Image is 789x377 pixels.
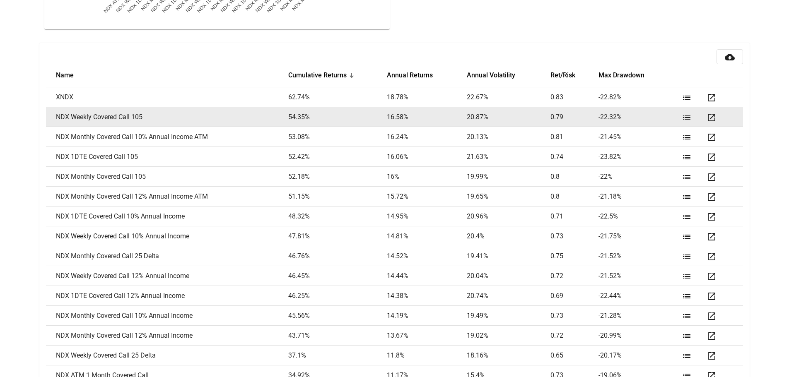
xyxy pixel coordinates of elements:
[598,87,678,107] td: -22.82 %
[387,266,467,286] td: 14.44 %
[467,246,550,266] td: 19.41 %
[550,286,599,306] td: 0.69
[46,306,288,326] td: NDX Monthly Covered Call 10% Annual Income
[598,286,678,306] td: -22.44 %
[707,291,717,301] mat-icon: open_in_new
[467,147,550,167] td: 21.63 %
[387,246,467,266] td: 14.52 %
[550,187,599,207] td: 0.8
[387,286,467,306] td: 14.38 %
[467,286,550,306] td: 20.74 %
[550,127,599,147] td: 0.81
[707,113,717,122] mat-icon: open_in_new
[46,127,288,147] td: NDX Monthly Covered Call 10% Annual Income ATM
[467,226,550,246] td: 20.4 %
[288,286,387,306] td: 46.25 %
[288,167,387,187] td: 52.18 %
[598,346,678,365] td: -20.17 %
[288,127,387,147] td: 53.08 %
[550,71,575,79] button: Change sorting for Efficient_Frontier
[550,306,599,326] td: 0.73
[467,326,550,346] td: 19.02 %
[550,226,599,246] td: 0.73
[682,311,692,321] mat-icon: list
[288,187,387,207] td: 51.15 %
[288,147,387,167] td: 52.42 %
[387,346,467,365] td: 11.8 %
[387,187,467,207] td: 15.72 %
[46,286,288,306] td: NDX 1DTE Covered Call 12% Annual Income
[46,226,288,246] td: NDX Weekly Covered Call 10% Annual Income
[288,266,387,286] td: 46.45 %
[467,346,550,365] td: 18.16 %
[550,87,599,107] td: 0.83
[288,306,387,326] td: 45.56 %
[682,93,692,103] mat-icon: list
[46,346,288,365] td: NDX Weekly Covered Call 25 Delta
[682,291,692,301] mat-icon: list
[598,266,678,286] td: -21.52 %
[288,107,387,127] td: 54.35 %
[682,113,692,122] mat-icon: list
[46,187,288,207] td: NDX Monthly Covered Call 12% Annual Income ATM
[682,132,692,142] mat-icon: list
[707,232,717,242] mat-icon: open_in_new
[707,351,717,361] mat-icon: open_in_new
[707,331,717,341] mat-icon: open_in_new
[707,172,717,182] mat-icon: open_in_new
[550,346,599,365] td: 0.65
[598,187,678,207] td: -21.18 %
[598,226,678,246] td: -21.75 %
[725,52,735,62] mat-icon: cloud_download
[387,127,467,147] td: 16.24 %
[598,127,678,147] td: -21.45 %
[288,326,387,346] td: 43.71 %
[288,87,387,107] td: 62.74 %
[387,306,467,326] td: 14.19 %
[387,71,433,79] button: Change sorting for Annual_Returns
[707,212,717,222] mat-icon: open_in_new
[550,207,599,226] td: 0.71
[550,246,599,266] td: 0.75
[46,246,288,266] td: NDX Monthly Covered Call 25 Delta
[387,226,467,246] td: 14.81 %
[46,87,288,107] td: XNDX
[387,87,467,107] td: 18.78 %
[46,326,288,346] td: NDX Monthly Covered Call 12% Annual Income
[288,246,387,266] td: 46.76 %
[598,147,678,167] td: -23.82 %
[682,351,692,361] mat-icon: list
[682,172,692,182] mat-icon: list
[46,167,288,187] td: NDX Monthly Covered Call 105
[387,107,467,127] td: 16.58 %
[598,167,678,187] td: -22 %
[387,326,467,346] td: 13.67 %
[707,311,717,321] mat-icon: open_in_new
[598,246,678,266] td: -21.52 %
[467,266,550,286] td: 20.04 %
[682,271,692,281] mat-icon: list
[387,167,467,187] td: 16 %
[288,71,347,79] button: Change sorting for Cum_Returns_Final
[598,207,678,226] td: -22.5 %
[682,252,692,262] mat-icon: list
[467,127,550,147] td: 20.13 %
[387,207,467,226] td: 14.95 %
[598,107,678,127] td: -22.32 %
[707,252,717,262] mat-icon: open_in_new
[682,152,692,162] mat-icon: list
[707,93,717,103] mat-icon: open_in_new
[550,107,599,127] td: 0.79
[707,152,717,162] mat-icon: open_in_new
[467,107,550,127] td: 20.87 %
[467,167,550,187] td: 19.99 %
[467,306,550,326] td: 19.49 %
[550,167,599,187] td: 0.8
[46,107,288,127] td: NDX Weekly Covered Call 105
[598,306,678,326] td: -21.28 %
[467,187,550,207] td: 19.65 %
[682,331,692,341] mat-icon: list
[288,207,387,226] td: 48.32 %
[707,132,717,142] mat-icon: open_in_new
[387,147,467,167] td: 16.06 %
